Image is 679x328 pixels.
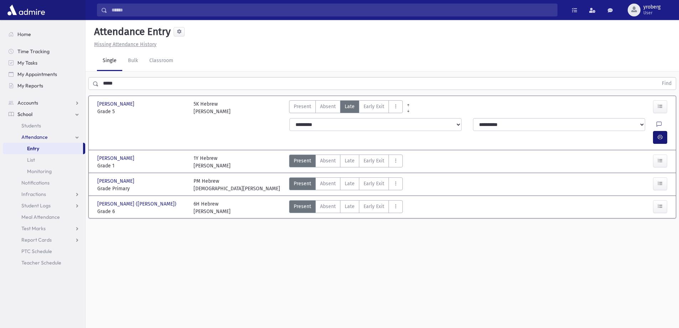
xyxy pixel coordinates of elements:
span: Student Logs [21,202,51,209]
a: Student Logs [3,200,85,211]
span: Early Exit [364,203,384,210]
span: Grade 5 [97,108,186,115]
div: AttTypes [289,177,403,192]
div: AttTypes [289,200,403,215]
a: School [3,109,85,120]
span: Late [345,157,355,165]
div: 5K Hebrew [PERSON_NAME] [194,100,231,115]
span: Report Cards [21,237,52,243]
a: Teacher Schedule [3,257,85,268]
a: Entry [3,143,83,154]
a: PTC Schedule [3,246,85,257]
span: [PERSON_NAME] ([PERSON_NAME]) [97,200,178,208]
span: Infractions [21,191,46,197]
a: Infractions [3,188,85,200]
span: Absent [320,180,336,187]
a: Test Marks [3,223,85,234]
span: Teacher Schedule [21,259,61,266]
span: Early Exit [364,157,384,165]
a: Classroom [144,51,179,71]
img: AdmirePro [6,3,47,17]
a: Monitoring [3,166,85,177]
a: My Appointments [3,69,85,80]
u: Missing Attendance History [94,41,156,47]
a: List [3,154,85,166]
span: Grade Primary [97,185,186,192]
span: School [17,111,32,117]
span: User [643,10,660,16]
a: Accounts [3,97,85,109]
span: List [27,157,35,163]
div: 6H Hebrew [PERSON_NAME] [194,200,231,215]
span: yroberg [643,4,660,10]
span: Present [294,103,311,110]
span: Late [345,103,355,110]
a: Missing Attendance History [91,41,156,47]
span: My Tasks [17,60,37,66]
a: Bulk [122,51,144,71]
span: Grade 1 [97,162,186,170]
a: Students [3,120,85,131]
span: Notifications [21,180,50,186]
span: Absent [320,103,336,110]
span: Late [345,180,355,187]
span: PTC Schedule [21,248,52,254]
a: My Tasks [3,57,85,69]
span: Meal Attendance [21,214,60,220]
span: Students [21,122,41,129]
span: Present [294,180,311,187]
input: Search [107,4,557,16]
a: Attendance [3,131,85,143]
a: Home [3,29,85,40]
span: Present [294,203,311,210]
span: Early Exit [364,103,384,110]
span: [PERSON_NAME] [97,100,136,108]
span: My Reports [17,82,43,89]
a: Notifications [3,177,85,188]
span: Absent [320,157,336,165]
a: Report Cards [3,234,85,246]
span: My Appointments [17,71,57,77]
a: Time Tracking [3,46,85,57]
span: Grade 6 [97,208,186,215]
button: Find [658,77,676,90]
span: Late [345,203,355,210]
span: Monitoring [27,168,52,175]
span: Test Marks [21,225,46,232]
span: [PERSON_NAME] [97,155,136,162]
div: 1Y Hebrew [PERSON_NAME] [194,155,231,170]
a: Meal Attendance [3,211,85,223]
a: Single [97,51,122,71]
span: Accounts [17,100,38,106]
span: Time Tracking [17,48,50,55]
div: PM Hebrew [DEMOGRAPHIC_DATA][PERSON_NAME] [194,177,280,192]
span: [PERSON_NAME] [97,177,136,185]
span: Entry [27,145,39,152]
span: Home [17,31,31,37]
span: Attendance [21,134,48,140]
div: AttTypes [289,100,403,115]
span: Absent [320,203,336,210]
a: My Reports [3,80,85,91]
span: Early Exit [364,180,384,187]
h5: Attendance Entry [91,26,171,38]
span: Present [294,157,311,165]
div: AttTypes [289,155,403,170]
